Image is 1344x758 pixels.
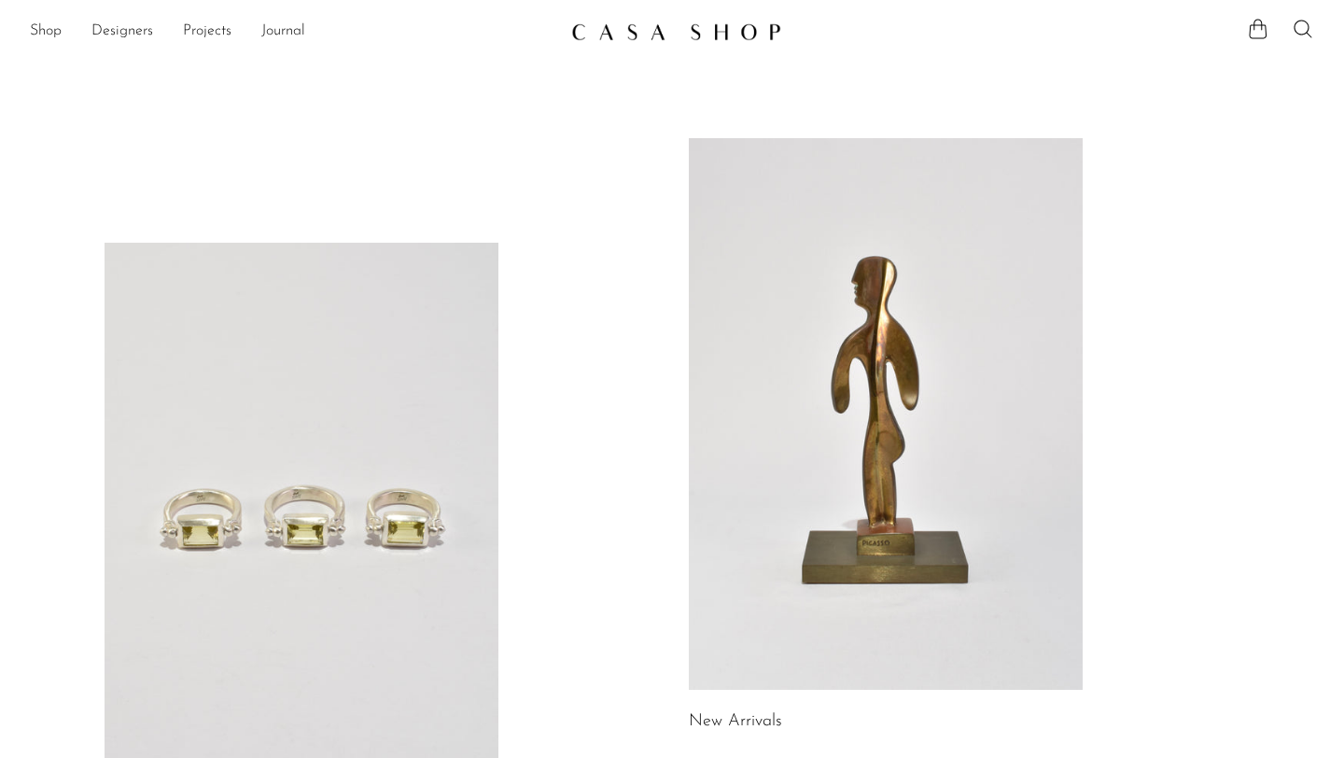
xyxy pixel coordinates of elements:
a: Shop [30,20,62,44]
a: Designers [91,20,153,44]
a: New Arrivals [689,713,782,730]
a: Journal [261,20,305,44]
nav: Desktop navigation [30,16,556,48]
ul: NEW HEADER MENU [30,16,556,48]
a: Projects [183,20,231,44]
